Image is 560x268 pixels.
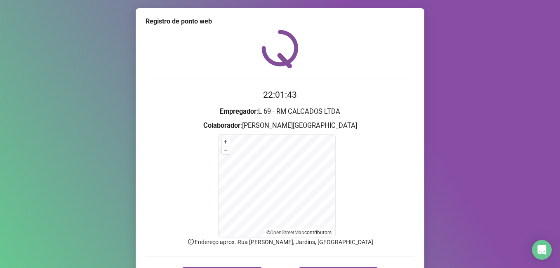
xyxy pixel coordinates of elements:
time: 22:01:43 [263,90,297,100]
h3: : [PERSON_NAME][GEOGRAPHIC_DATA] [146,120,414,131]
button: – [222,146,230,154]
div: Registro de ponto web [146,16,414,26]
a: OpenStreetMap [270,230,304,235]
button: + [222,138,230,146]
p: Endereço aprox. : Rua [PERSON_NAME], Jardins, [GEOGRAPHIC_DATA] [146,237,414,247]
strong: Empregador [220,108,256,115]
h3: : L 69 - RM CALCADOS LTDA [146,106,414,117]
img: QRPoint [261,30,299,68]
div: Open Intercom Messenger [532,240,552,260]
span: info-circle [187,238,195,245]
strong: Colaborador [203,122,240,129]
li: © contributors. [266,230,333,235]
